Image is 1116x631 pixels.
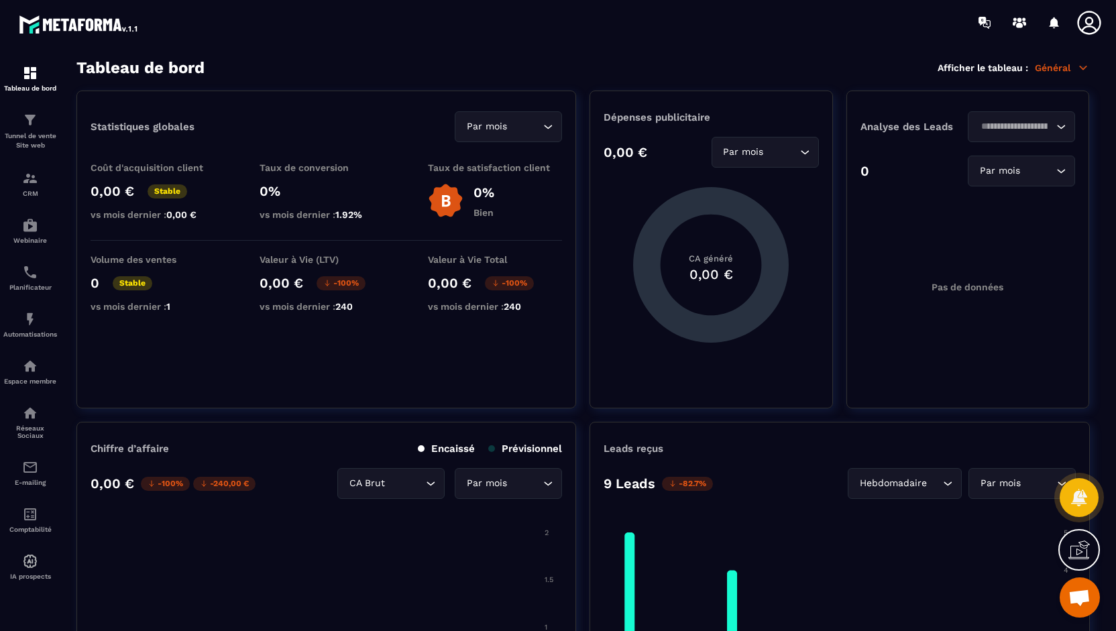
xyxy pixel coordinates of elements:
a: social-networksocial-networkRéseaux Sociaux [3,395,57,449]
input: Search for option [1023,476,1054,491]
img: b-badge-o.b3b20ee6.svg [428,183,463,219]
a: formationformationTunnel de vente Site web [3,102,57,160]
a: emailemailE-mailing [3,449,57,496]
p: Taux de satisfaction client [428,162,562,173]
p: Réseaux Sociaux [3,424,57,439]
p: E-mailing [3,479,57,486]
div: Search for option [968,111,1075,142]
tspan: 3 [1064,604,1068,613]
span: 240 [504,301,521,312]
img: social-network [22,405,38,421]
p: 0 [91,275,99,291]
p: 0,00 € [91,183,134,199]
span: CA Brut [346,476,388,491]
img: email [22,459,38,475]
p: CRM [3,190,57,197]
div: Search for option [848,468,962,499]
p: Tableau de bord [3,84,57,92]
p: 0,00 € [260,275,303,291]
p: Stable [148,184,187,198]
p: vs mois dernier : [91,301,225,312]
p: Bien [473,207,494,218]
p: Webinaire [3,237,57,244]
p: -100% [317,276,366,290]
img: automations [22,358,38,374]
p: IA prospects [3,573,57,580]
p: 0% [260,183,394,199]
img: accountant [22,506,38,522]
div: Ouvrir le chat [1060,577,1100,618]
a: automationsautomationsWebinaire [3,207,57,254]
p: Statistiques globales [91,121,194,133]
p: 9 Leads [604,475,655,492]
a: formationformationTableau de bord [3,55,57,102]
img: automations [22,311,38,327]
p: Leads reçus [604,443,663,455]
img: automations [22,553,38,569]
p: Afficher le tableau : [938,62,1028,73]
span: Hebdomadaire [856,476,930,491]
a: schedulerschedulerPlanificateur [3,254,57,301]
input: Search for option [767,145,797,160]
p: Chiffre d’affaire [91,443,169,455]
p: Valeur à Vie Total [428,254,562,265]
input: Search for option [388,476,423,491]
h3: Tableau de bord [76,58,205,77]
span: Par mois [463,476,510,491]
p: Volume des ventes [91,254,225,265]
input: Search for option [510,476,540,491]
span: Par mois [976,164,1023,178]
input: Search for option [1023,164,1053,178]
div: Search for option [455,111,562,142]
div: Search for option [968,156,1075,186]
div: Search for option [337,468,445,499]
span: 1.92% [335,209,362,220]
tspan: 4 [1064,566,1068,575]
p: Planificateur [3,284,57,291]
tspan: 1.5 [545,575,553,584]
p: vs mois dernier : [91,209,225,220]
p: 0,00 € [428,275,471,291]
div: Search for option [712,137,819,168]
span: Par mois [720,145,767,160]
p: Stable [113,276,152,290]
p: Tunnel de vente Site web [3,131,57,150]
p: -100% [141,477,190,491]
p: 0,00 € [604,144,647,160]
input: Search for option [510,119,540,134]
p: Encaissé [418,443,475,455]
p: Coût d'acquisition client [91,162,225,173]
a: accountantaccountantComptabilité [3,496,57,543]
p: Général [1035,62,1089,74]
p: Espace membre [3,378,57,385]
img: formation [22,112,38,128]
tspan: 5 [1064,528,1068,537]
img: automations [22,217,38,233]
img: formation [22,65,38,81]
p: Analyse des Leads [860,121,968,133]
tspan: 2 [545,528,549,537]
p: 0,00 € [91,475,134,492]
img: formation [22,170,38,186]
img: scheduler [22,264,38,280]
p: vs mois dernier : [260,209,394,220]
span: 1 [166,301,170,312]
p: Dépenses publicitaire [604,111,818,123]
p: Automatisations [3,331,57,338]
p: Taux de conversion [260,162,394,173]
p: Prévisionnel [488,443,562,455]
p: Comptabilité [3,526,57,533]
p: 0% [473,184,494,200]
img: logo [19,12,139,36]
input: Search for option [930,476,940,491]
p: -82.7% [662,477,713,491]
span: Par mois [463,119,510,134]
p: Pas de données [932,282,1003,292]
p: -100% [485,276,534,290]
p: vs mois dernier : [260,301,394,312]
a: formationformationCRM [3,160,57,207]
p: vs mois dernier : [428,301,562,312]
span: Par mois [977,476,1023,491]
div: Search for option [968,468,1076,499]
span: 0,00 € [166,209,197,220]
